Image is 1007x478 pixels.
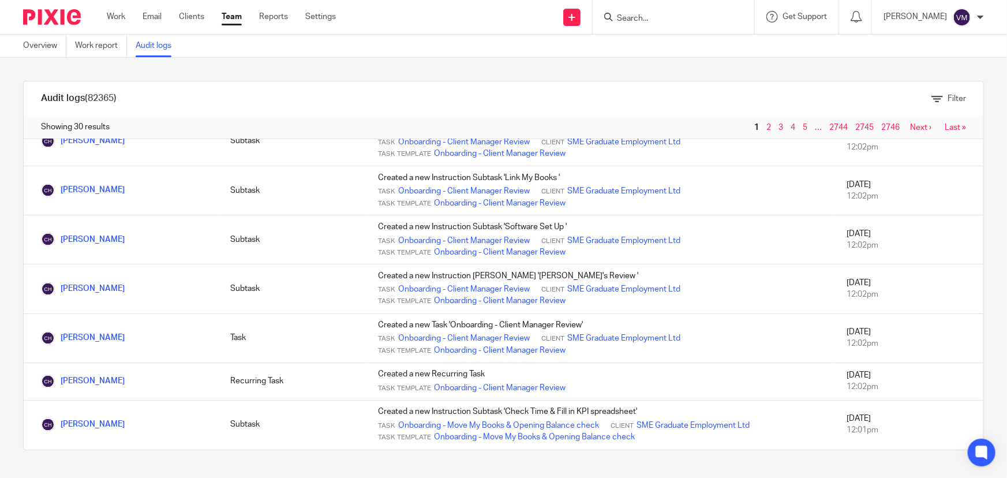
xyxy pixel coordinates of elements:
span: Task [378,286,395,295]
td: Subtask [219,117,366,166]
img: Pixie [23,9,81,25]
a: Onboarding - Move My Books & Opening Balance check [434,432,635,443]
a: SME Graduate Employment Ltd [567,185,680,197]
td: [DATE] [836,166,983,215]
img: Chloe Hooton [41,282,55,296]
td: Subtask [219,166,366,215]
td: Subtask [219,215,366,264]
td: Created a new Recurring Task [366,363,835,401]
a: Reports [259,11,288,23]
span: Task Template [378,297,431,307]
td: [DATE] [836,313,983,363]
a: Onboarding - Client Manager Review [434,148,566,159]
span: Showing 30 results [41,121,110,133]
a: [PERSON_NAME] [41,378,125,386]
a: Team [222,11,242,23]
a: Onboarding - Move My Books & Opening Balance check [398,420,599,432]
a: Overview [23,35,66,57]
div: 12:02pm [847,289,972,301]
a: Work report [75,35,127,57]
a: Onboarding - Client Manager Review [398,235,530,247]
td: [DATE] [836,363,983,401]
span: Client [541,237,564,246]
img: Chloe Hooton [41,375,55,389]
span: Client [541,286,564,295]
td: Task [219,313,366,363]
span: Task Template [378,434,431,443]
td: Recurring Task [219,363,366,401]
span: Task Template [378,347,431,356]
td: Created a new Instruction [PERSON_NAME] '[PERSON_NAME]'s Review ' [366,264,835,313]
a: Onboarding - Client Manager Review [398,185,530,197]
img: Chloe Hooton [41,135,55,148]
td: Created a new Instruction Subtask 'Next Steps ' [366,117,835,166]
a: SME Graduate Employment Ltd [567,136,680,148]
td: [DATE] [836,215,983,264]
td: Created a new Instruction Subtask 'Link My Books ' [366,166,835,215]
a: Onboarding - Client Manager Review [434,247,566,258]
span: … [812,121,825,135]
span: Task Template [378,150,431,159]
span: Task Template [378,199,431,208]
div: 12:02pm [847,191,972,202]
a: Onboarding - Client Manager Review [434,296,566,307]
a: Audit logs [136,35,180,57]
a: Onboarding - Client Manager Review [434,197,566,209]
td: Created a new Instruction Subtask 'Check Time & Fill in KPI spreadsheet' [366,401,835,450]
img: Chloe Hooton [41,418,55,432]
a: [PERSON_NAME] [41,421,125,429]
a: [PERSON_NAME] [41,334,125,342]
a: SME Graduate Employment Ltd [637,420,750,432]
a: Onboarding - Client Manager Review [398,333,530,345]
a: Email [143,11,162,23]
nav: pager [751,123,966,132]
a: 2744 [829,124,848,132]
a: Work [107,11,125,23]
a: [PERSON_NAME] [41,186,125,194]
div: 12:01pm [847,425,972,436]
div: 12:02pm [847,240,972,251]
a: 2 [766,124,771,132]
a: Onboarding - Client Manager Review [434,345,566,357]
a: Clients [179,11,204,23]
a: SME Graduate Employment Ltd [567,235,680,247]
a: Last » [945,124,966,132]
a: SME Graduate Employment Ltd [567,284,680,296]
a: 3 [778,124,783,132]
img: svg%3E [953,8,971,27]
span: Task [378,422,395,431]
a: Next › [910,124,931,132]
a: [PERSON_NAME] [41,137,125,145]
a: [PERSON_NAME] [41,236,125,244]
span: Get Support [783,13,827,21]
span: Task Template [378,384,431,394]
input: Search [616,14,720,24]
span: Task [378,138,395,147]
div: 12:02pm [847,382,972,393]
span: Task [378,335,395,344]
span: Task [378,187,395,196]
td: [DATE] [836,117,983,166]
td: [DATE] [836,264,983,313]
td: Created a new Instruction Subtask 'Software Set Up ' [366,215,835,264]
div: 12:02pm [847,338,972,350]
a: Onboarding - Client Manager Review [434,383,566,394]
td: [DATE] [836,401,983,450]
td: Created a new Task 'Onboarding - Client Manager Review' [366,313,835,363]
span: 1 [751,121,762,135]
span: Filter [948,95,966,103]
img: Chloe Hooton [41,233,55,247]
img: Chloe Hooton [41,331,55,345]
span: Client [541,187,564,196]
a: 2746 [881,124,900,132]
a: 2745 [855,124,874,132]
a: Onboarding - Client Manager Review [398,284,530,296]
a: [PERSON_NAME] [41,285,125,293]
span: Client [611,422,634,431]
a: SME Graduate Employment Ltd [567,333,680,345]
div: 12:02pm [847,141,972,153]
a: 4 [791,124,795,132]
td: Subtask [219,401,366,450]
span: Client [541,138,564,147]
span: Task [378,237,395,246]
